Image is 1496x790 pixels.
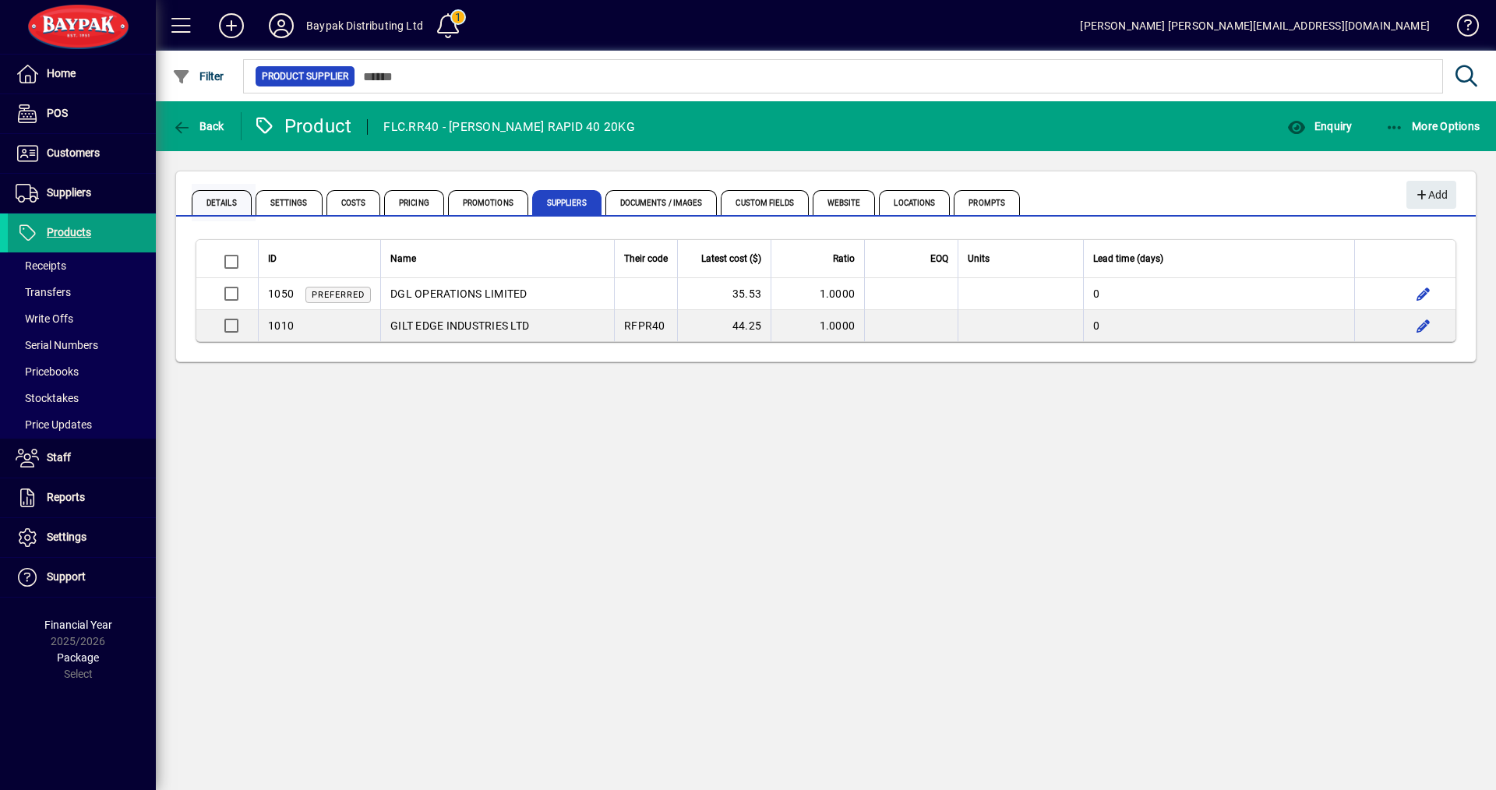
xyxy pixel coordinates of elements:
[16,365,79,378] span: Pricebooks
[8,558,156,597] a: Support
[532,190,602,215] span: Suppliers
[701,250,761,267] span: Latest cost ($)
[268,286,294,302] div: 1050
[57,651,99,664] span: Package
[306,13,423,38] div: Baypak Distributing Ltd
[1287,120,1352,132] span: Enquiry
[813,190,876,215] span: Website
[156,112,242,140] app-page-header-button: Back
[16,392,79,404] span: Stocktakes
[253,114,352,139] div: Product
[8,134,156,173] a: Customers
[1080,13,1430,38] div: [PERSON_NAME] [PERSON_NAME][EMAIL_ADDRESS][DOMAIN_NAME]
[47,491,85,503] span: Reports
[1445,3,1477,54] a: Knowledge Base
[1406,181,1456,209] button: Add
[771,278,864,310] td: 1.0000
[8,411,156,438] a: Price Updates
[47,226,91,238] span: Products
[47,107,68,119] span: POS
[771,310,864,341] td: 1.0000
[879,190,950,215] span: Locations
[47,146,100,159] span: Customers
[47,531,86,543] span: Settings
[256,12,306,40] button: Profile
[172,120,224,132] span: Back
[168,62,228,90] button: Filter
[206,12,256,40] button: Add
[16,286,71,298] span: Transfers
[1083,310,1354,341] td: 0
[168,112,228,140] button: Back
[8,94,156,133] a: POS
[930,250,948,267] span: EOQ
[8,478,156,517] a: Reports
[1381,112,1484,140] button: More Options
[1411,281,1436,306] button: Edit
[1385,120,1480,132] span: More Options
[390,250,416,267] span: Name
[268,318,294,333] div: 1010
[1283,112,1356,140] button: Enquiry
[256,190,323,215] span: Settings
[721,190,808,215] span: Custom Fields
[384,190,444,215] span: Pricing
[16,339,98,351] span: Serial Numbers
[16,418,92,431] span: Price Updates
[8,279,156,305] a: Transfers
[8,174,156,213] a: Suppliers
[47,451,71,464] span: Staff
[1093,250,1163,267] span: Lead time (days)
[605,190,718,215] span: Documents / Images
[968,250,990,267] span: Units
[16,312,73,325] span: Write Offs
[8,252,156,279] a: Receipts
[1414,182,1448,208] span: Add
[172,70,224,83] span: Filter
[312,290,365,300] span: Preferred
[47,570,86,583] span: Support
[448,190,528,215] span: Promotions
[8,358,156,385] a: Pricebooks
[268,250,277,267] span: ID
[8,332,156,358] a: Serial Numbers
[44,619,112,631] span: Financial Year
[326,190,381,215] span: Costs
[677,278,771,310] td: 35.53
[383,115,635,139] div: FLC.RR40 - [PERSON_NAME] RAPID 40 20KG
[954,190,1020,215] span: Prompts
[624,250,668,267] span: Their code
[614,310,677,341] td: RFPR40
[677,310,771,341] td: 44.25
[380,310,614,341] td: GILT EDGE INDUSTRIES LTD
[47,186,91,199] span: Suppliers
[16,259,66,272] span: Receipts
[1083,278,1354,310] td: 0
[47,67,76,79] span: Home
[833,250,855,267] span: Ratio
[8,439,156,478] a: Staff
[380,278,614,310] td: DGL OPERATIONS LIMITED
[262,69,348,84] span: Product Supplier
[8,385,156,411] a: Stocktakes
[192,190,252,215] span: Details
[8,518,156,557] a: Settings
[1411,313,1436,338] button: Edit
[8,55,156,93] a: Home
[8,305,156,332] a: Write Offs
